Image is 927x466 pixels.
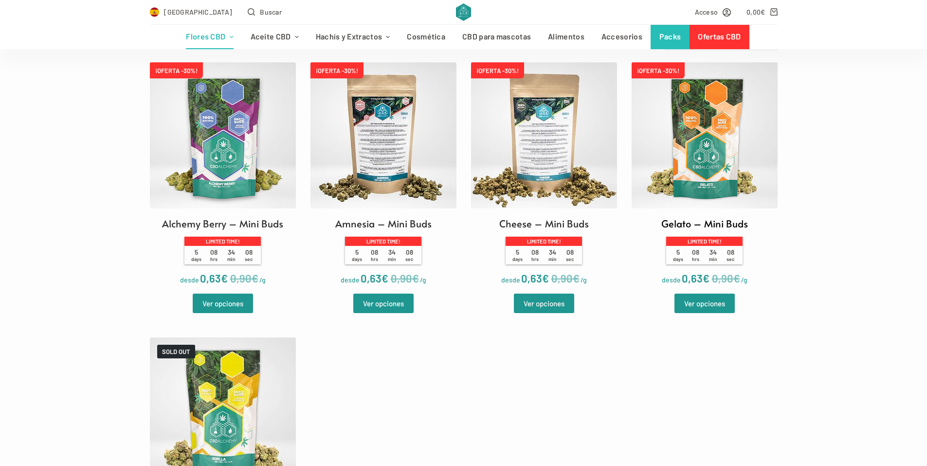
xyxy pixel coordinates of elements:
a: Packs [651,25,690,49]
a: ¡OFERTA -30%! Gelato – Mini Buds Limited time! 5days 08hrs 34min 08sec desde 0,63€/g [632,62,778,287]
span: days [673,256,683,262]
a: ¡OFERTA -30%! Alchemy Berry – Mini Buds Limited time! 5days 08hrs 34min 08sec desde 0,63€/g [150,62,296,287]
span: Buscar [260,6,282,18]
span: 5 [188,248,205,262]
span: hrs [371,256,378,262]
a: Aceite CBD [242,25,307,49]
bdi: 0,90 [230,272,258,284]
span: € [703,272,709,284]
a: Hachís y Extractos [307,25,399,49]
button: Abrir formulario de búsqueda [248,6,282,18]
span: 08 [400,248,418,262]
span: € [252,272,258,284]
bdi: 0,63 [361,272,388,284]
a: Select Country [150,6,233,18]
span: sec [405,256,413,262]
a: Cosmética [399,25,454,49]
span: 08 [687,248,705,262]
img: CBD Alchemy [456,3,471,21]
span: min [388,256,396,262]
span: days [512,256,523,262]
p: Limited time! [184,237,260,245]
span: hrs [692,256,699,262]
span: 34 [383,248,401,262]
span: ¡OFERTA -30%! [150,62,203,78]
bdi: 0,90 [712,272,740,284]
a: Acceso [695,6,731,18]
a: Alimentos [540,25,593,49]
span: /g [581,276,587,284]
a: Carro de compra [746,6,777,18]
span: /g [420,276,426,284]
a: Ofertas CBD [690,25,749,49]
span: desde [180,276,199,284]
p: Limited time! [506,237,582,245]
a: Elige las opciones para “Amnesia - Mini Buds” [353,294,414,313]
span: € [382,272,388,284]
span: hrs [210,256,218,262]
p: Limited time! [345,237,421,245]
h2: Amnesia – Mini Buds [335,216,432,231]
a: CBD para mascotas [454,25,540,49]
span: € [221,272,228,284]
span: € [542,272,549,284]
span: € [761,8,765,16]
bdi: 0,63 [682,272,709,284]
span: /g [259,276,266,284]
h2: Gelato – Mini Buds [661,216,748,231]
span: ¡OFERTA -30%! [471,62,524,78]
span: 34 [544,248,562,262]
span: 34 [223,248,240,262]
span: ¡OFERTA -30%! [310,62,364,78]
nav: Menú de cabecera [178,25,749,49]
span: [GEOGRAPHIC_DATA] [164,6,232,18]
span: ¡OFERTA -30%! [632,62,685,78]
span: € [573,272,580,284]
span: 08 [240,248,257,262]
span: desde [662,276,681,284]
a: Elige las opciones para “Alchemy Berry - Mini Buds” [193,294,253,313]
a: Accesorios [593,25,651,49]
h2: Cheese – Mini Buds [499,216,589,231]
span: 34 [705,248,722,262]
span: sec [245,256,253,262]
p: Limited time! [666,237,742,245]
bdi: 0,90 [391,272,419,284]
span: € [733,272,740,284]
span: 08 [205,248,223,262]
span: sec [727,256,734,262]
a: Elige las opciones para “Gelato - Mini Buds” [674,294,735,313]
span: desde [341,276,360,284]
span: € [412,272,419,284]
span: days [191,256,201,262]
span: min [227,256,236,262]
span: min [548,256,557,262]
a: Elige las opciones para “Cheese - Mini Buds” [514,294,574,313]
bdi: 0,63 [200,272,228,284]
span: 08 [722,248,739,262]
bdi: 0,63 [521,272,549,284]
span: hrs [531,256,539,262]
a: Flores CBD [178,25,242,49]
span: 5 [348,248,366,262]
span: /g [741,276,747,284]
bdi: 0,00 [746,8,765,16]
a: ¡OFERTA -30%! Cheese – Mini Buds Limited time! 5days 08hrs 34min 08sec desde 0,63€/g [471,62,617,287]
span: 5 [509,248,527,262]
span: desde [501,276,520,284]
span: 5 [670,248,687,262]
span: 08 [366,248,383,262]
bdi: 0,90 [551,272,580,284]
span: min [709,256,717,262]
img: ES Flag [150,7,160,17]
h2: Alchemy Berry – Mini Buds [162,216,283,231]
span: sec [566,256,574,262]
span: 08 [527,248,544,262]
span: 08 [561,248,579,262]
span: SOLD OUT [157,345,195,358]
a: ¡OFERTA -30%! Amnesia – Mini Buds Limited time! 5days 08hrs 34min 08sec desde 0,63€/g [310,62,456,287]
span: Acceso [695,6,718,18]
span: days [352,256,362,262]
